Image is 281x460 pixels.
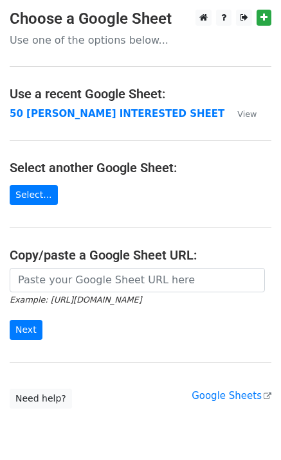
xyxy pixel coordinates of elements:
[192,390,271,402] a: Google Sheets
[237,109,257,119] small: View
[10,108,224,119] a: 50 [PERSON_NAME] INTERESTED SHEET
[224,108,257,119] a: View
[10,320,42,340] input: Next
[10,86,271,102] h4: Use a recent Google Sheet:
[10,33,271,47] p: Use one of the options below...
[10,295,141,305] small: Example: [URL][DOMAIN_NAME]
[10,389,72,409] a: Need help?
[10,268,265,292] input: Paste your Google Sheet URL here
[10,10,271,28] h3: Choose a Google Sheet
[10,185,58,205] a: Select...
[10,247,271,263] h4: Copy/paste a Google Sheet URL:
[10,160,271,175] h4: Select another Google Sheet:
